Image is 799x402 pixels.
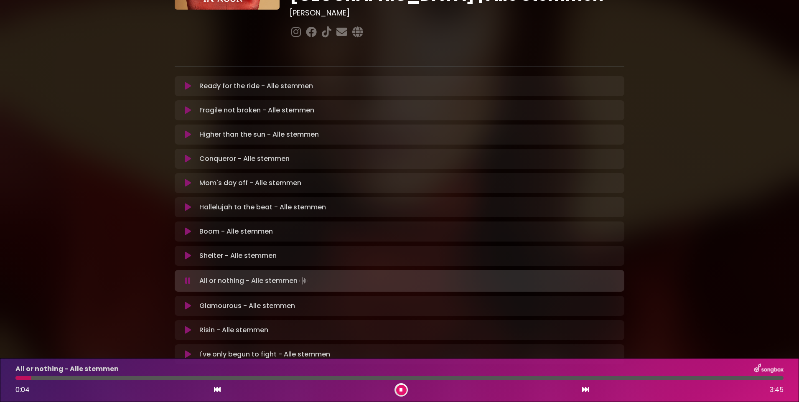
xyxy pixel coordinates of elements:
[199,178,301,188] p: Mom's day off - Alle stemmen
[199,202,326,212] p: Hallelujah to the beat - Alle stemmen
[770,385,784,395] span: 3:45
[199,154,290,164] p: Conqueror - Alle stemmen
[199,349,330,359] p: I've only begun to fight - Alle stemmen
[15,364,119,374] p: All or nothing - Alle stemmen
[199,105,314,115] p: Fragile not broken - Alle stemmen
[199,325,268,335] p: Risin - Alle stemmen
[199,226,273,237] p: Boom - Alle stemmen
[199,81,313,91] p: Ready for the ride - Alle stemmen
[754,364,784,374] img: songbox-logo-white.png
[298,275,309,287] img: waveform4.gif
[199,251,277,261] p: Shelter - Alle stemmen
[199,130,319,140] p: Higher than the sun - Alle stemmen
[199,275,309,287] p: All or nothing - Alle stemmen
[290,8,624,18] h3: [PERSON_NAME]
[199,301,295,311] p: Glamourous - Alle stemmen
[15,385,30,394] span: 0:04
